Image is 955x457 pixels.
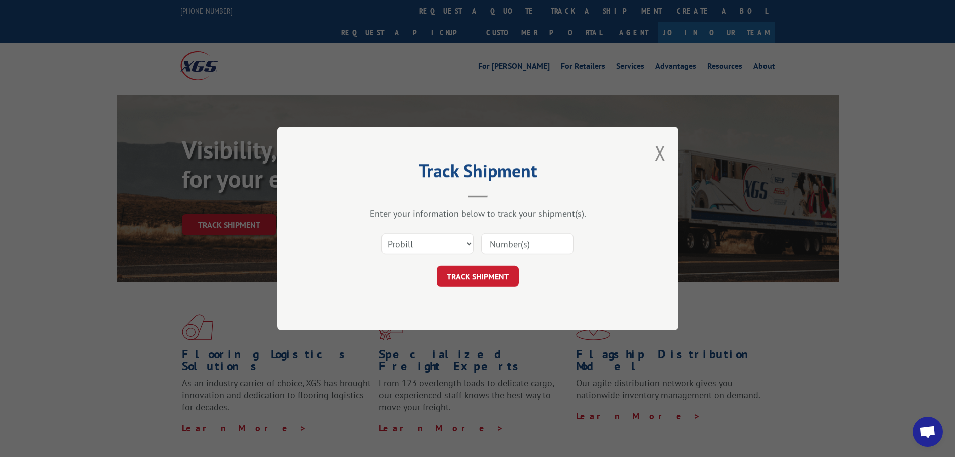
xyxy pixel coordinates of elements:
div: Open chat [913,417,943,447]
button: Close modal [655,139,666,166]
button: TRACK SHIPMENT [437,266,519,287]
h2: Track Shipment [327,164,628,183]
div: Enter your information below to track your shipment(s). [327,208,628,219]
input: Number(s) [481,233,574,254]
